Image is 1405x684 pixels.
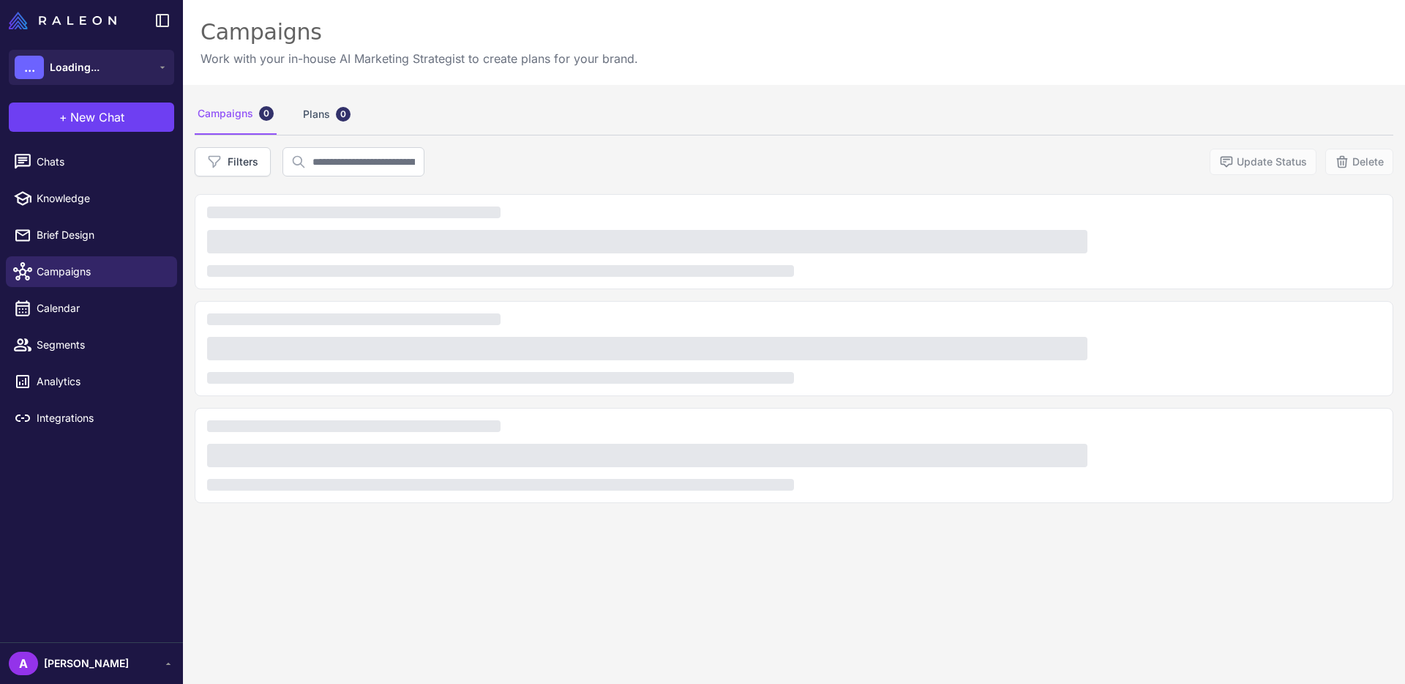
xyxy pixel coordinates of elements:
[6,256,177,287] a: Campaigns
[6,220,177,250] a: Brief Design
[37,337,165,353] span: Segments
[37,410,165,426] span: Integrations
[9,50,174,85] button: ...Loading...
[6,146,177,177] a: Chats
[37,154,165,170] span: Chats
[37,190,165,207] span: Knowledge
[336,107,351,122] div: 0
[6,330,177,360] a: Segments
[259,106,274,121] div: 0
[37,373,165,390] span: Analytics
[195,94,277,135] div: Campaigns
[1325,149,1393,175] button: Delete
[1210,149,1316,175] button: Update Status
[195,147,271,176] button: Filters
[6,293,177,324] a: Calendar
[9,12,116,29] img: Raleon Logo
[70,108,124,126] span: New Chat
[37,264,165,280] span: Campaigns
[9,12,122,29] a: Raleon Logo
[9,103,174,132] button: +New Chat
[50,59,100,75] span: Loading...
[300,94,353,135] div: Plans
[9,652,38,675] div: A
[6,403,177,434] a: Integrations
[59,108,67,126] span: +
[37,300,165,316] span: Calendar
[44,655,129,672] span: [PERSON_NAME]
[15,56,44,79] div: ...
[201,50,638,67] p: Work with your in-house AI Marketing Strategist to create plans for your brand.
[6,183,177,214] a: Knowledge
[201,18,638,47] div: Campaigns
[6,366,177,397] a: Analytics
[37,227,165,243] span: Brief Design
